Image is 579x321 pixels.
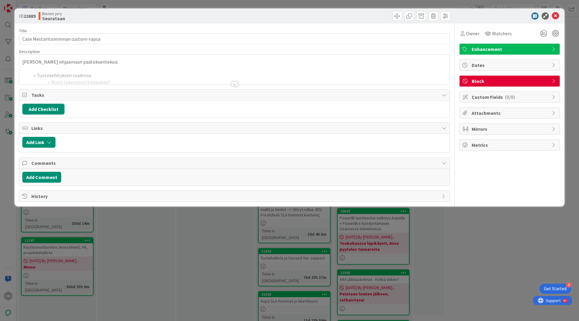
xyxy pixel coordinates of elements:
[22,58,447,65] p: [PERSON_NAME] ohjaamaan päätöksentekoa:
[472,77,549,85] span: Block
[472,61,549,69] span: Dates
[30,2,33,7] div: 9+
[13,1,27,8] span: Support
[22,104,65,115] button: Add Checklist
[19,49,40,54] span: Description
[22,137,55,148] button: Add Link
[539,284,571,294] div: Open Get Started checklist, remaining modules: 4
[24,13,36,19] b: 22689
[472,93,549,101] span: Custom Fields
[22,172,61,183] button: Add Comment
[466,30,479,37] span: Owner
[42,16,65,21] b: Seurataan
[31,159,439,167] span: Comments
[19,33,450,44] input: type card name here...
[492,30,512,37] span: Watchers
[566,282,571,288] div: 4
[31,193,439,200] span: History
[472,109,549,117] span: Attachments
[19,28,27,33] label: Title
[544,286,567,292] div: Get Started
[42,11,65,16] span: Bisnes jory
[472,141,549,149] span: Metrics
[472,125,549,133] span: Mirrors
[31,124,439,132] span: Links
[472,46,549,53] span: Enhancement
[19,12,36,20] span: ID
[505,94,515,100] span: ( 0/0 )
[31,91,439,99] span: Tasks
